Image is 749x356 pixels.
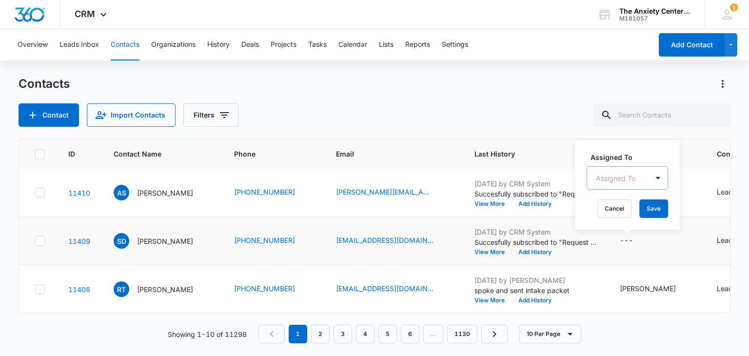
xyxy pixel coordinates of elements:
[379,29,394,60] button: Lists
[620,283,676,294] div: [PERSON_NAME]
[114,233,129,249] span: SD
[234,187,295,197] a: [PHONE_NUMBER]
[336,187,451,198] div: Email - anna@imperialjanitorialcare.com - Select to Edit Field
[334,325,352,343] a: Page 3
[474,297,512,303] button: View More
[289,325,307,343] em: 1
[717,235,733,245] div: Lead
[234,235,313,247] div: Phone - 9133374460 - Select to Edit Field
[137,236,193,246] p: [PERSON_NAME]
[336,149,437,159] span: Email
[619,7,690,15] div: account name
[311,325,330,343] a: Page 2
[474,249,512,255] button: View More
[481,325,508,343] a: Next Page
[474,189,596,199] p: Succesfully subscribed to "Request Review".
[474,275,596,285] p: [DATE] by [PERSON_NAME]
[474,237,596,247] p: Succesfully subscribed to "Request Review".
[68,189,90,197] a: Navigate to contact details page for Anna Sanderson
[234,283,313,295] div: Phone - 8167039341 - Select to Edit Field
[620,235,650,247] div: Assigned To - - Select to Edit Field
[730,3,738,11] span: 1
[336,283,451,295] div: Email - rileymtaranto@gmail.com - Select to Edit Field
[474,285,596,296] p: spoke and sent intake packet
[512,297,558,303] button: Add History
[336,235,451,247] div: Email - dunnsarah233@gmail.com - Select to Edit Field
[519,325,581,343] button: 10 Per Page
[593,103,730,127] input: Search Contacts
[717,187,733,197] div: Lead
[258,325,508,343] nav: Pagination
[442,29,468,60] button: Settings
[356,325,374,343] a: Page 4
[75,9,95,19] span: CRM
[336,235,434,245] a: [EMAIL_ADDRESS][DOMAIN_NAME]
[730,3,738,11] div: notifications count
[474,178,596,189] p: [DATE] by CRM System
[591,152,672,162] label: Assigned To
[114,233,211,249] div: Contact Name - Sarah Dunn - Select to Edit Field
[234,149,298,159] span: Phone
[715,76,730,92] button: Actions
[308,29,327,60] button: Tasks
[111,29,139,60] button: Contacts
[659,33,725,57] button: Add Contact
[620,283,693,295] div: Assigned To - Erika Marker - Select to Edit Field
[68,285,90,294] a: Navigate to contact details page for Riley Taranto
[114,281,211,297] div: Contact Name - Riley Taranto - Select to Edit Field
[447,325,477,343] a: Page 1130
[405,29,430,60] button: Reports
[234,187,313,198] div: Phone - 9134902828 - Select to Edit Field
[19,77,70,91] h1: Contacts
[168,329,247,339] p: Showing 1-10 of 11298
[207,29,230,60] button: History
[512,201,558,207] button: Add History
[338,29,367,60] button: Calendar
[114,185,129,200] span: AS
[114,149,197,159] span: Contact Name
[401,325,419,343] a: Page 6
[151,29,196,60] button: Organizations
[68,237,90,245] a: Navigate to contact details page for Sarah Dunn
[474,201,512,207] button: View More
[271,29,296,60] button: Projects
[68,149,76,159] span: ID
[474,227,596,237] p: [DATE] by CRM System
[137,188,193,198] p: [PERSON_NAME]
[336,187,434,197] a: [PERSON_NAME][EMAIL_ADDRESS][DOMAIN_NAME]
[620,235,633,247] div: ---
[137,284,193,295] p: [PERSON_NAME]
[512,249,558,255] button: Add History
[234,235,295,245] a: [PHONE_NUMBER]
[597,199,631,218] button: Cancel
[639,199,668,218] button: Save
[114,185,211,200] div: Contact Name - Anna Sanderson - Select to Edit Field
[241,29,259,60] button: Deals
[183,103,238,127] button: Filters
[378,325,397,343] a: Page 5
[18,29,48,60] button: Overview
[59,29,99,60] button: Leads Inbox
[19,103,79,127] button: Add Contact
[234,283,295,294] a: [PHONE_NUMBER]
[336,283,434,294] a: [EMAIL_ADDRESS][DOMAIN_NAME]
[619,15,690,22] div: account id
[474,149,582,159] span: Last History
[114,281,129,297] span: RT
[87,103,176,127] button: Import Contacts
